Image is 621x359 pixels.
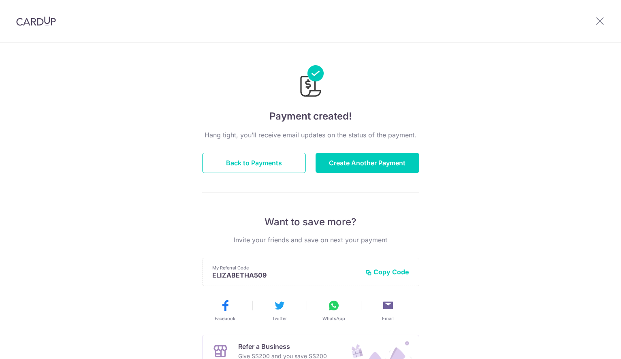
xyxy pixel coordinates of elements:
[202,130,419,140] p: Hang tight, you’ll receive email updates on the status of the payment.
[382,315,394,322] span: Email
[365,268,409,276] button: Copy Code
[310,299,358,322] button: WhatsApp
[202,216,419,229] p: Want to save more?
[16,16,56,26] img: CardUp
[322,315,345,322] span: WhatsApp
[298,65,324,99] img: Payments
[272,315,287,322] span: Twitter
[212,271,359,279] p: ELIZABETHA509
[215,315,235,322] span: Facebook
[202,109,419,124] h4: Payment created!
[316,153,419,173] button: Create Another Payment
[256,299,303,322] button: Twitter
[238,342,327,351] p: Refer a Business
[202,153,306,173] button: Back to Payments
[212,265,359,271] p: My Referral Code
[201,299,249,322] button: Facebook
[364,299,412,322] button: Email
[202,235,419,245] p: Invite your friends and save on next your payment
